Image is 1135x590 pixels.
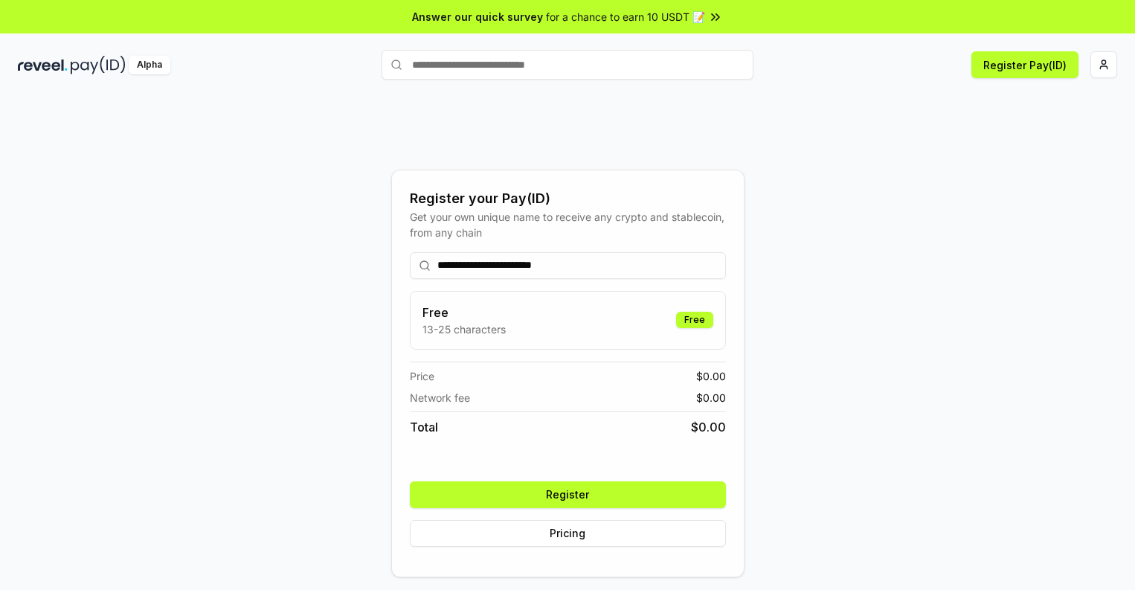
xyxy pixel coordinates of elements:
[18,56,68,74] img: reveel_dark
[696,368,726,384] span: $ 0.00
[410,390,470,405] span: Network fee
[410,368,434,384] span: Price
[71,56,126,74] img: pay_id
[691,418,726,436] span: $ 0.00
[410,188,726,209] div: Register your Pay(ID)
[422,304,506,321] h3: Free
[410,481,726,508] button: Register
[696,390,726,405] span: $ 0.00
[129,56,170,74] div: Alpha
[676,312,713,328] div: Free
[410,209,726,240] div: Get your own unique name to receive any crypto and stablecoin, from any chain
[410,520,726,547] button: Pricing
[971,51,1078,78] button: Register Pay(ID)
[412,9,543,25] span: Answer our quick survey
[546,9,705,25] span: for a chance to earn 10 USDT 📝
[410,418,438,436] span: Total
[422,321,506,337] p: 13-25 characters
